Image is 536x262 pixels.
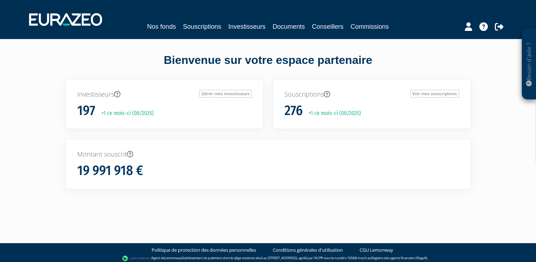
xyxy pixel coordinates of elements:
div: Bienvenue sur votre espace partenaire [61,52,475,80]
a: Conseillers [312,22,344,32]
a: Voir mes souscriptions [410,90,459,98]
p: +1 ce mois-ci (08/2025) [304,109,361,118]
p: Montant souscrit [77,150,459,159]
a: Gérer mes investisseurs [199,90,252,98]
a: Registre des agents financiers (Regafi) [371,256,427,260]
a: Souscriptions [183,22,221,32]
p: Besoin d'aide ? [525,32,533,96]
p: +1 ce mois-ci (08/2025) [96,109,154,118]
a: Investisseurs [228,22,265,32]
p: Souscriptions [284,90,459,99]
h1: 197 [77,103,95,118]
img: logo-lemonway.png [122,255,149,262]
div: - Agent de (établissement de paiement dont le siège social est situé au [STREET_ADDRESS], agréé p... [7,255,529,262]
img: 1732889491-logotype_eurazeo_blanc_rvb.png [29,13,102,26]
h1: 19 991 918 € [77,163,143,178]
h1: 276 [284,103,303,118]
a: Politique de protection des données personnelles [152,247,256,253]
a: Documents [273,22,305,32]
a: Nos fonds [147,22,176,32]
a: Conditions générales d'utilisation [273,247,343,253]
a: Lemonway [165,256,181,260]
a: CGU Lemonway [360,247,393,253]
a: Commissions [351,22,389,32]
p: Investisseurs [77,90,252,99]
